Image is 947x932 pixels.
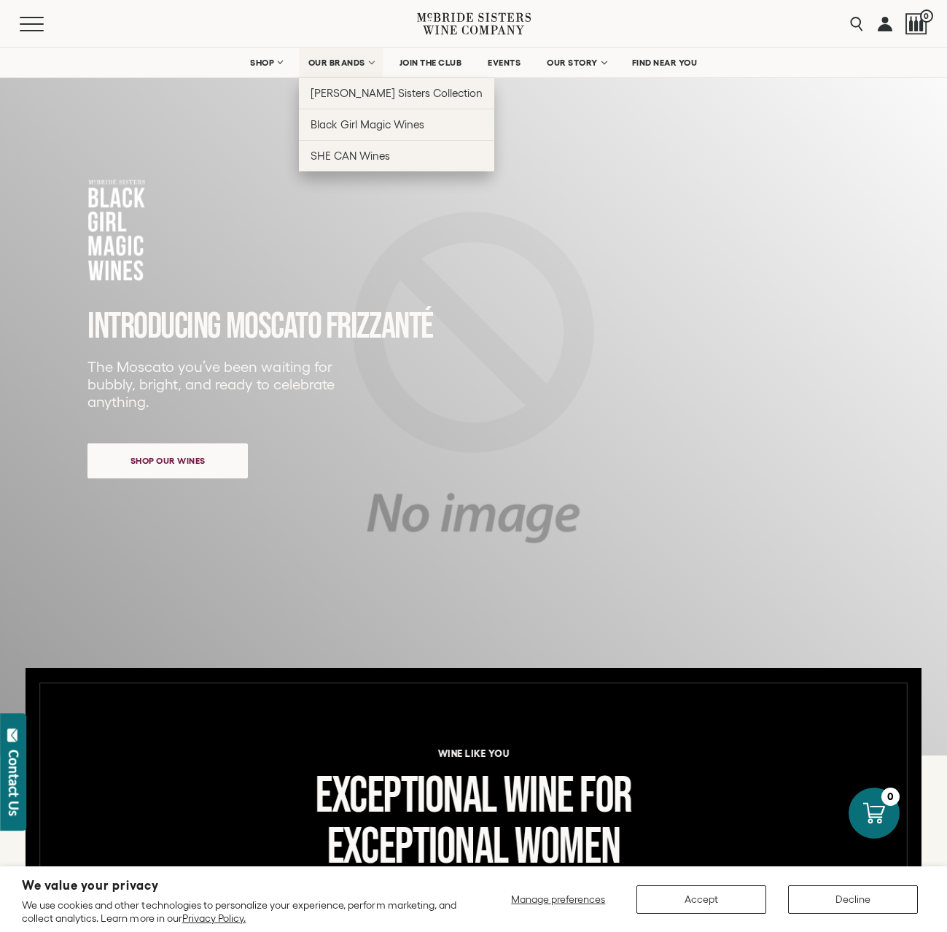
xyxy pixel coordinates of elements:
[87,305,221,349] span: INTRODUCING
[250,58,275,68] span: SHOP
[316,766,497,827] span: Exceptional
[299,48,383,77] a: OUR BRANDS
[299,140,495,171] a: SHE CAN Wines
[400,58,462,68] span: JOIN THE CLUB
[7,750,21,816] div: Contact Us
[502,885,615,914] button: Manage preferences
[511,893,605,905] span: Manage preferences
[105,446,231,475] span: Shop our wines
[390,48,472,77] a: JOIN THE CLUB
[478,48,530,77] a: EVENTS
[87,358,344,411] p: The Moscato you’ve been waiting for bubbly, bright, and ready to celebrate anything.
[788,885,918,914] button: Decline
[182,912,246,924] a: Privacy Policy.
[623,48,707,77] a: FIND NEAR YOU
[632,58,698,68] span: FIND NEAR YOU
[36,748,911,758] h6: wine like you
[537,48,615,77] a: OUR STORY
[87,443,248,478] a: Shop our wines
[488,58,521,68] span: EVENTS
[503,766,573,827] span: Wine
[22,898,457,925] p: We use cookies and other technologies to personalize your experience, perform marketing, and coll...
[515,817,620,878] span: Women
[299,109,495,140] a: Black Girl Magic Wines
[920,9,933,23] span: 0
[636,885,766,914] button: Accept
[547,58,598,68] span: OUR STORY
[311,118,424,131] span: Black Girl Magic Wines
[241,48,292,77] a: SHOP
[327,817,508,878] span: Exceptional
[20,17,72,31] button: Mobile Menu Trigger
[22,879,457,892] h2: We value your privacy
[326,305,433,349] span: FRIZZANTé
[881,788,900,806] div: 0
[311,149,390,162] span: SHE CAN Wines
[308,58,365,68] span: OUR BRANDS
[580,766,632,827] span: for
[311,87,483,99] span: [PERSON_NAME] Sisters Collection
[226,305,321,349] span: MOSCATO
[299,77,495,109] a: [PERSON_NAME] Sisters Collection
